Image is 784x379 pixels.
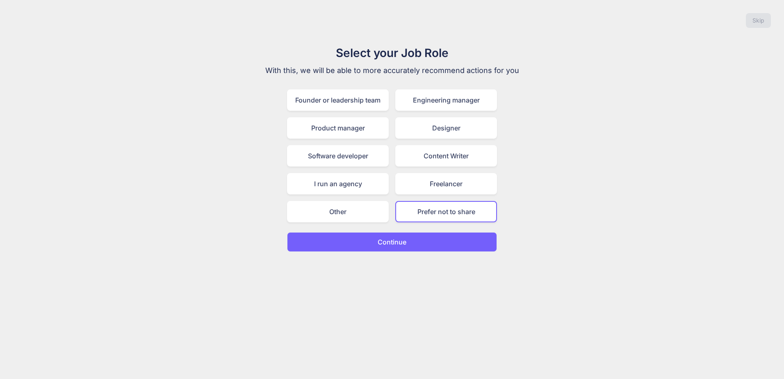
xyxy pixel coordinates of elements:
div: Content Writer [395,145,497,167]
p: Continue [378,237,406,247]
div: Founder or leadership team [287,89,389,111]
div: Other [287,201,389,222]
div: Product manager [287,117,389,139]
button: Continue [287,232,497,252]
div: Software developer [287,145,389,167]
div: Engineering manager [395,89,497,111]
button: Skip [746,13,771,28]
div: I run an agency [287,173,389,194]
div: Prefer not to share [395,201,497,222]
div: Freelancer [395,173,497,194]
p: With this, we will be able to more accurately recommend actions for you [254,65,530,76]
div: Designer [395,117,497,139]
h1: Select your Job Role [254,44,530,62]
